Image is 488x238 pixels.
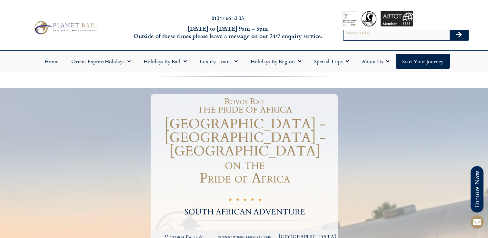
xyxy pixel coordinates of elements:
a: Special Trips [308,54,355,69]
i: ☆ [258,197,262,204]
h6: [DATE] to [DATE] 9am – 5pm Outside of these times please leave a message on our 24/7 enquiry serv... [132,25,324,40]
i: ☆ [228,197,232,204]
i: ☆ [235,197,240,204]
div: 5/5 [228,196,262,204]
button: Search [450,30,468,40]
a: 01347 66 53 33 [212,14,244,22]
a: Holidays by Region [244,54,308,69]
a: Start your Journey [396,54,450,69]
h1: [GEOGRAPHIC_DATA] - [GEOGRAPHIC_DATA] - [GEOGRAPHIC_DATA] on the Pride of Africa [152,117,338,185]
i: ☆ [250,197,254,204]
h1: Rovos Rail THE PRIDE OF AFRICA [155,97,334,114]
i: ☆ [243,197,247,204]
a: Orient Express Holidays [65,54,137,69]
a: About Us [355,54,396,69]
a: Home [38,54,65,69]
img: Planet Rail Train Holidays Logo [32,19,98,36]
h2: SOUTH AFRICAN ADVENTURE [152,208,338,216]
a: Holidays by Rail [137,54,193,69]
a: Luxury Trains [193,54,244,69]
nav: Menu [3,54,485,69]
